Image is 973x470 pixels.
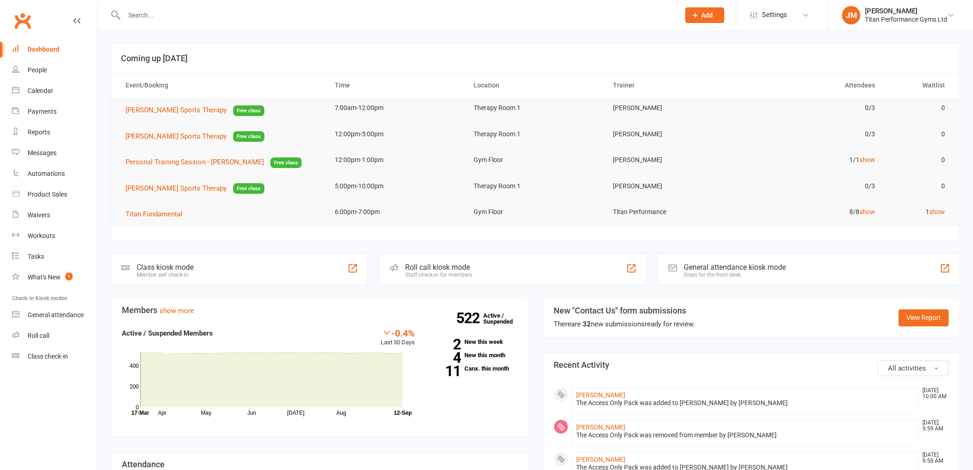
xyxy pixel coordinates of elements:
th: Attendees [744,74,883,97]
span: Free class [233,183,264,194]
a: Reports [12,122,97,143]
div: Dashboard [28,46,59,53]
a: 522Active / Suspended [483,306,524,331]
button: Personal Training Session - [PERSON_NAME]Free class [126,157,302,168]
td: 0 [883,149,953,171]
td: 12:00pm-1:00pm [326,149,466,171]
div: What's New [28,273,61,281]
span: Personal Training Session - [PERSON_NAME] [126,158,264,166]
td: Titan Performance [605,201,744,223]
td: 7:00am-12:00pm [326,97,466,119]
td: Therapy Room 1 [465,175,605,197]
span: All activities [888,364,926,372]
th: Location [465,74,605,97]
h3: Coming up [DATE] [121,54,950,63]
span: Free class [270,157,302,168]
a: Class kiosk mode [12,346,97,367]
button: Add [685,7,724,23]
button: Titan Fundamental [126,209,189,220]
a: Waivers [12,205,97,226]
a: [PERSON_NAME] [576,456,625,463]
div: Roll call kiosk mode [405,263,472,272]
a: Workouts [12,226,97,246]
td: [PERSON_NAME] [605,175,744,197]
h3: Recent Activity [554,360,949,370]
strong: 4 [429,351,461,365]
span: Add [701,12,713,19]
a: show more [160,307,194,315]
td: 6:00pm-7:00pm [326,201,466,223]
h3: Members [122,306,517,315]
td: 5:00pm-10:00pm [326,175,466,197]
a: Dashboard [12,39,97,60]
h3: New "Contact Us" form submissions [554,306,695,315]
th: Time [326,74,466,97]
div: -0.4% [381,328,415,338]
a: Payments [12,101,97,122]
time: [DATE] 9:58 AM [918,452,948,464]
div: Roll call [28,332,49,339]
a: Automations [12,163,97,184]
a: What's New1 [12,267,97,288]
div: The Access Only Pack was added to [PERSON_NAME] by [PERSON_NAME] [576,399,914,407]
span: 1 [65,273,73,280]
a: 4New this month [429,352,517,358]
strong: 32 [583,320,591,328]
button: [PERSON_NAME] Sports TherapyFree class [126,104,264,116]
div: Great for the front desk [684,272,786,278]
div: People [28,66,47,74]
a: Tasks [12,246,97,267]
strong: 2 [429,337,461,351]
button: [PERSON_NAME] Sports TherapyFree class [126,183,264,194]
div: Product Sales [28,191,67,198]
td: Therapy Room 1 [465,97,605,119]
div: Messages [28,149,57,157]
td: 0/3 [744,97,883,119]
a: Roll call [12,325,97,346]
a: [PERSON_NAME] [576,424,625,431]
div: Class check-in [28,353,68,360]
a: People [12,60,97,81]
div: JM [842,6,860,24]
th: Trainer [605,74,744,97]
div: Member self check-in [137,272,194,278]
div: Waivers [28,211,50,219]
a: 11Canx. this month [429,366,517,371]
td: [PERSON_NAME] [605,123,744,145]
span: Free class [233,105,264,116]
span: Settings [762,5,787,25]
td: 0 [883,97,953,119]
span: [PERSON_NAME] Sports Therapy [126,106,227,114]
td: Therapy Room 1 [465,123,605,145]
a: 2New this week [429,339,517,345]
a: show [859,156,875,163]
a: Calendar [12,81,97,101]
div: The Access Only Pack was removed from member by [PERSON_NAME] [576,431,914,439]
div: There are new submissions ready for review. [554,319,695,330]
span: [PERSON_NAME] Sports Therapy [126,184,227,192]
td: Gym Floor [465,201,605,223]
div: Workouts [28,232,55,239]
td: 1 [883,201,953,223]
button: All activities [877,360,949,376]
div: Calendar [28,87,53,94]
a: [PERSON_NAME] [576,391,625,399]
strong: 11 [429,364,461,378]
td: 8/8 [744,201,883,223]
div: Class kiosk mode [137,263,194,272]
td: [PERSON_NAME] [605,97,744,119]
h3: Attendance [122,460,517,469]
td: 1/1 [744,149,883,171]
button: [PERSON_NAME] Sports TherapyFree class [126,131,264,142]
td: 0 [883,123,953,145]
strong: Active / Suspended Members [122,329,213,337]
a: Clubworx [11,9,34,32]
a: General attendance kiosk mode [12,305,97,325]
a: View Report [899,309,949,326]
div: [PERSON_NAME] [865,7,947,15]
td: 0/3 [744,175,883,197]
td: Gym Floor [465,149,605,171]
div: Automations [28,170,65,177]
a: Product Sales [12,184,97,205]
span: Free class [233,131,264,142]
